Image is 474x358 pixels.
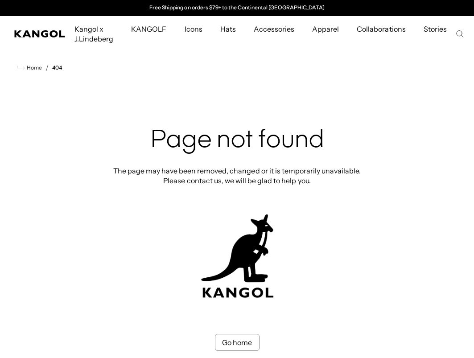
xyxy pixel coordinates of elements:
a: Hats [211,16,245,42]
span: Stories [424,16,447,52]
span: Home [25,65,42,71]
span: Apparel [312,16,339,42]
slideshow-component: Announcement bar [145,4,329,12]
a: Kangol [14,30,66,37]
p: The page may have been removed, changed or it is temporarily unavailable. Please contact us, we w... [111,166,364,185]
a: Stories [415,16,456,52]
summary: Search here [456,30,464,38]
span: Kangol x J.Lindeberg [74,16,113,52]
div: Announcement [145,4,329,12]
a: KANGOLF [122,16,175,42]
span: KANGOLF [131,16,166,42]
a: Kangol x J.Lindeberg [66,16,122,52]
a: Apparel [303,16,348,42]
span: Collaborations [357,16,405,42]
a: Accessories [245,16,303,42]
span: Icons [185,16,202,42]
li: / [42,62,49,73]
h2: Page not found [111,127,364,155]
a: 404 [52,65,62,71]
a: Free Shipping on orders $79+ to the Continental [GEOGRAPHIC_DATA] [149,4,325,11]
span: Hats [220,16,236,42]
a: Go home [215,334,260,351]
a: Icons [176,16,211,42]
span: Accessories [254,16,294,42]
div: 1 of 2 [145,4,329,12]
img: kangol-404-logo.jpg [199,214,275,298]
a: Collaborations [348,16,414,42]
a: Home [17,64,42,72]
